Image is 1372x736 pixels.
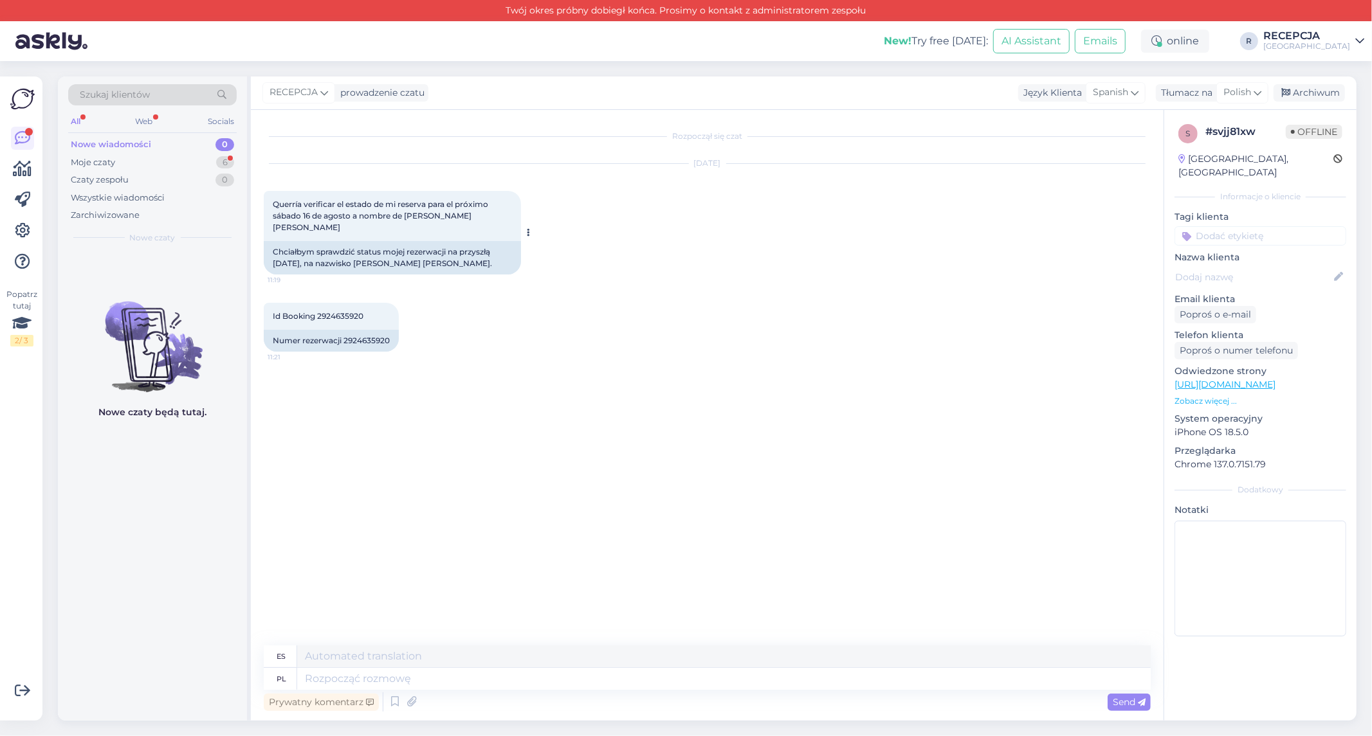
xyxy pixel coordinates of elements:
[1175,210,1346,224] p: Tagi klienta
[1175,379,1276,390] a: [URL][DOMAIN_NAME]
[1263,31,1350,41] div: RECEPCJA
[264,241,521,274] div: Chciałbym sprawdzić status mojej rezerwacji na przyszłą [DATE], na nazwisko [PERSON_NAME] [PERSON...
[1175,306,1256,323] div: Poproś o e-mail
[1175,270,1331,284] input: Dodaj nazwę
[1113,696,1146,708] span: Send
[68,113,83,130] div: All
[71,192,165,204] div: Wszystkie wiadomości
[273,199,490,232] span: Querría verificar el estado de mi reserva para el próximo sábado 16 de agosto a nombre de [PERSON...
[1175,226,1346,246] input: Dodać etykietę
[273,311,363,321] span: Id Booking 2924635920
[1274,84,1345,102] div: Archiwum
[1178,152,1333,179] div: [GEOGRAPHIC_DATA], [GEOGRAPHIC_DATA]
[1205,124,1286,139] div: # svjj81xw
[264,330,399,352] div: Numer rezerwacji 2924635920
[1175,412,1346,426] p: System operacyjny
[1175,191,1346,202] div: Informacje o kliencie
[10,87,35,111] img: Askly Logo
[264,157,1151,169] div: [DATE]
[268,352,316,362] span: 11:21
[205,113,237,130] div: Socials
[270,85,318,100] span: RECEPCJA
[1223,85,1251,100] span: Polish
[1175,251,1346,264] p: Nazwa klienta
[1175,342,1298,359] div: Poproś o numer telefonu
[1075,29,1126,53] button: Emails
[10,335,33,346] div: 2 / 3
[1175,364,1346,378] p: Odwiedzone strony
[1286,125,1342,139] span: Offline
[268,275,316,285] span: 11:19
[1175,395,1346,407] p: Zobacz więcej ...
[215,138,234,151] div: 0
[1263,41,1350,51] div: [GEOGRAPHIC_DATA]
[1093,85,1128,100] span: Spanish
[884,35,911,47] b: New!
[1175,444,1346,458] p: Przeglądarka
[1175,503,1346,517] p: Notatki
[58,278,247,394] img: No chats
[1186,129,1191,138] span: s
[277,668,286,690] div: pl
[71,138,151,151] div: Nowe wiadomości
[1240,32,1258,50] div: R
[71,156,115,169] div: Moje czaty
[277,645,286,667] div: es
[1175,292,1346,306] p: Email klienta
[264,694,379,711] div: Prywatny komentarz
[130,232,176,244] span: Nowe czaty
[1175,458,1346,471] p: Chrome 137.0.7151.79
[1175,328,1346,342] p: Telefon klienta
[80,88,150,102] span: Szukaj klientów
[216,156,234,169] div: 6
[264,130,1151,142] div: Rozpoczął się czat
[215,174,234,186] div: 0
[1175,484,1346,496] div: Dodatkowy
[884,33,988,49] div: Try free [DATE]:
[133,113,156,130] div: Web
[335,86,425,100] div: prowadzenie czatu
[71,174,129,186] div: Czaty zespołu
[993,29,1070,53] button: AI Assistant
[1156,86,1212,100] div: Tłumacz na
[10,289,33,346] div: Popatrz tutaj
[98,406,206,419] p: Nowe czaty będą tutaj.
[1018,86,1082,100] div: Język Klienta
[1175,426,1346,439] p: iPhone OS 18.5.0
[71,209,140,222] div: Zarchiwizowane
[1141,30,1209,53] div: online
[1263,31,1364,51] a: RECEPCJA[GEOGRAPHIC_DATA]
